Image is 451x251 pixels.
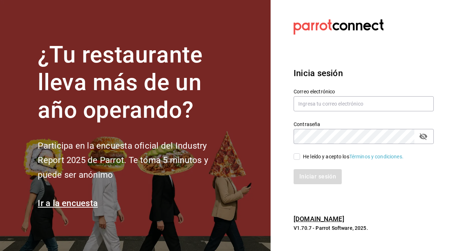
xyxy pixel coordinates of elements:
label: Contraseña [294,122,434,127]
h1: ¿Tu restaurante lleva más de un año operando? [38,41,232,124]
h3: Inicia sesión [294,67,434,80]
button: passwordField [417,130,429,143]
a: [DOMAIN_NAME] [294,215,344,223]
input: Ingresa tu correo electrónico [294,96,434,111]
div: He leído y acepto los [303,153,404,161]
p: V1.70.7 - Parrot Software, 2025. [294,224,434,232]
a: Ir a la encuesta [38,198,98,208]
a: Términos y condiciones. [349,154,404,159]
label: Correo electrónico [294,89,434,94]
h2: Participa en la encuesta oficial del Industry Report 2025 de Parrot. Te toma 5 minutos y puede se... [38,139,232,182]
